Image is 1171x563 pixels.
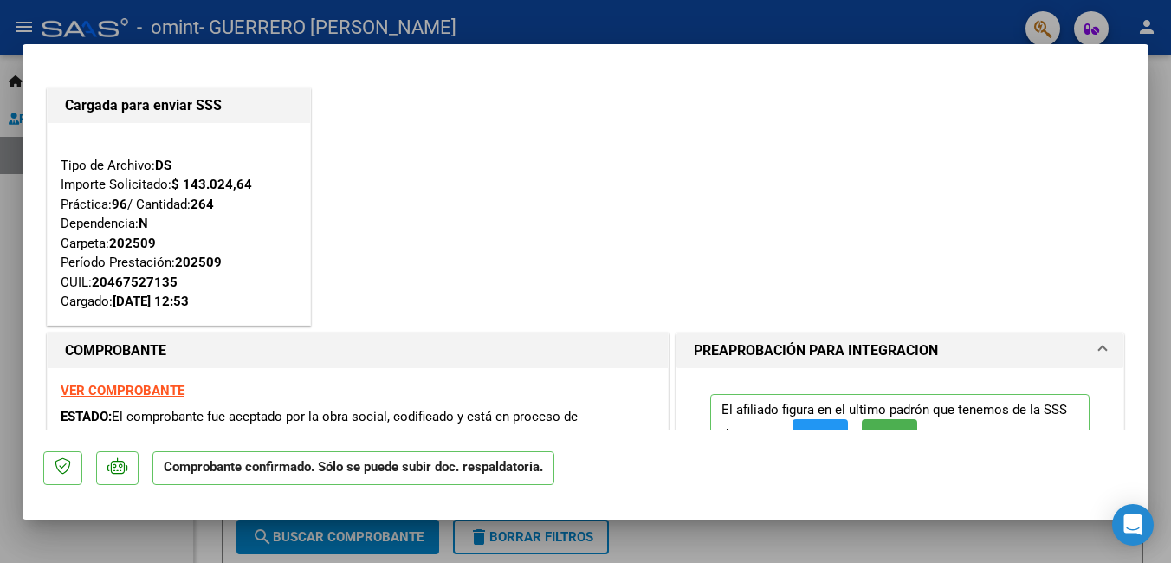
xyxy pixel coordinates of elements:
h1: PREAPROBACIÓN PARA INTEGRACION [694,340,938,361]
button: FTP [793,419,848,451]
mat-expansion-panel-header: PREAPROBACIÓN PARA INTEGRACION [676,333,1123,368]
strong: COMPROBANTE [65,342,166,359]
strong: 202509 [109,236,156,251]
h1: Cargada para enviar SSS [65,95,293,116]
div: Open Intercom Messenger [1112,504,1154,546]
p: El afiliado figura en el ultimo padrón que tenemos de la SSS de [710,394,1090,459]
span: FTP [809,428,832,443]
strong: N [139,216,148,231]
strong: 96 [112,197,127,212]
strong: 202508 [735,427,782,443]
div: Tipo de Archivo: Importe Solicitado: Práctica: / Cantidad: Dependencia: Carpeta: Período Prestaci... [61,136,297,312]
div: 20467527135 [92,273,178,293]
span: El comprobante fue aceptado por la obra social, codificado y está en proceso de presentación en l... [61,409,578,444]
strong: [DATE] 12:53 [113,294,189,309]
strong: 264 [191,197,214,212]
a: VER COMPROBANTE [61,383,184,398]
span: SSS [878,428,902,443]
strong: DS [155,158,171,173]
p: Comprobante confirmado. Sólo se puede subir doc. respaldatoria. [152,451,554,485]
strong: $ 143.024,64 [171,177,252,192]
button: SSS [862,419,917,451]
strong: 202509 [175,255,222,270]
span: ESTADO: [61,409,112,424]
